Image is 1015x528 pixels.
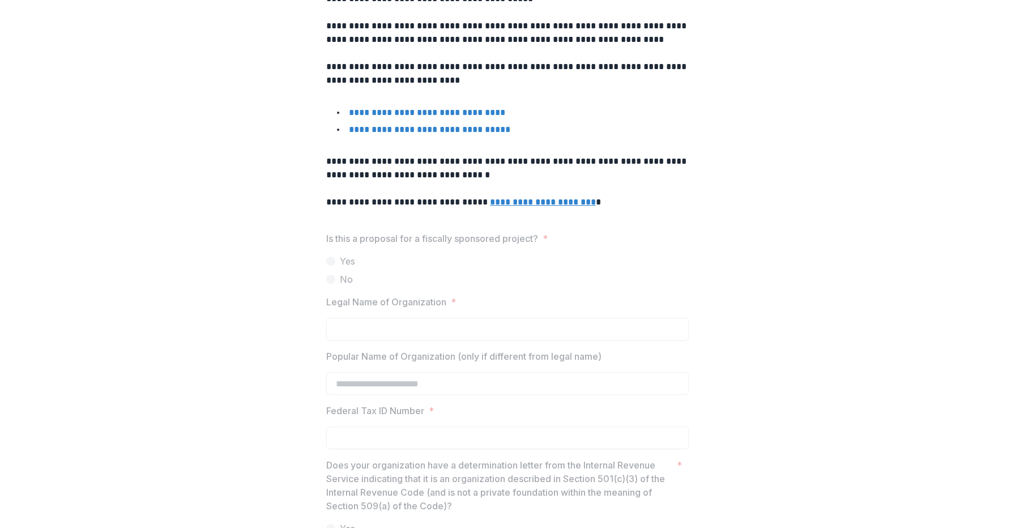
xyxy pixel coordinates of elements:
[326,295,446,309] p: Legal Name of Organization
[326,404,424,418] p: Federal Tax ID Number
[326,458,672,513] p: Does your organization have a determination letter from the Internal Revenue Service indicating t...
[340,254,355,268] span: Yes
[340,272,353,286] span: No
[326,232,538,245] p: Is this a proposal for a fiscally sponsored project?
[326,350,602,363] p: Popular Name of Organization (only if different from legal name)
